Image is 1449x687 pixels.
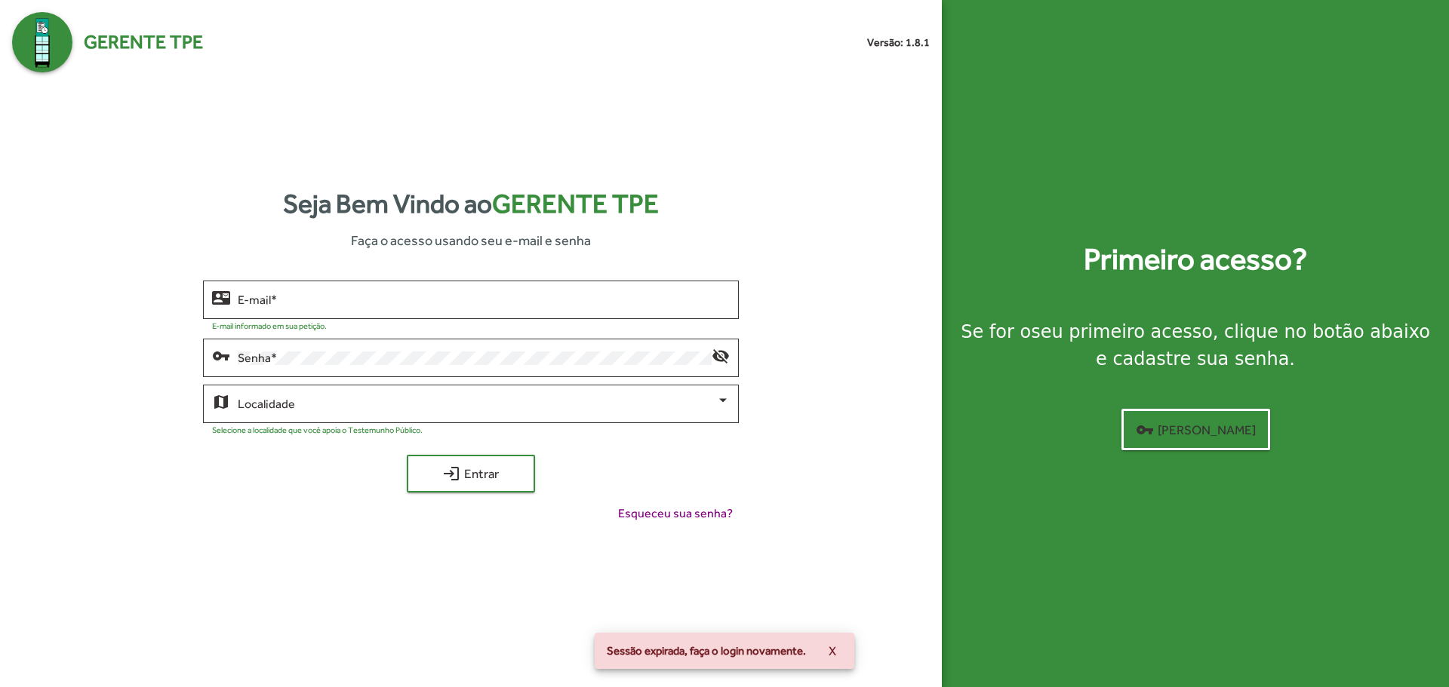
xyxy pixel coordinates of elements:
mat-icon: vpn_key [1136,421,1154,439]
mat-icon: map [212,392,230,410]
img: Logo Gerente [12,12,72,72]
mat-icon: contact_mail [212,288,230,306]
strong: seu primeiro acesso [1031,321,1213,342]
span: Gerente TPE [84,28,203,57]
span: X [829,637,836,664]
mat-icon: login [442,465,460,483]
mat-icon: visibility_off [712,346,730,364]
strong: Seja Bem Vindo ao [283,184,659,224]
button: X [817,637,848,664]
mat-hint: E-mail informado em sua petição. [212,321,327,330]
mat-hint: Selecione a localidade que você apoia o Testemunho Público. [212,425,423,434]
strong: Primeiro acesso? [1084,237,1307,282]
button: Entrar [407,455,535,492]
span: Entrar [420,460,521,487]
span: [PERSON_NAME] [1136,416,1256,443]
span: Faça o acesso usando seu e-mail e senha [351,230,591,250]
span: Sessão expirada, faça o login novamente. [607,643,806,658]
span: Gerente TPE [492,189,659,219]
button: [PERSON_NAME] [1121,409,1270,450]
small: Versão: 1.8.1 [867,35,930,51]
div: Se for o , clique no botão abaixo e cadastre sua senha. [960,318,1431,373]
mat-icon: vpn_key [212,346,230,364]
span: Esqueceu sua senha? [618,505,733,523]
